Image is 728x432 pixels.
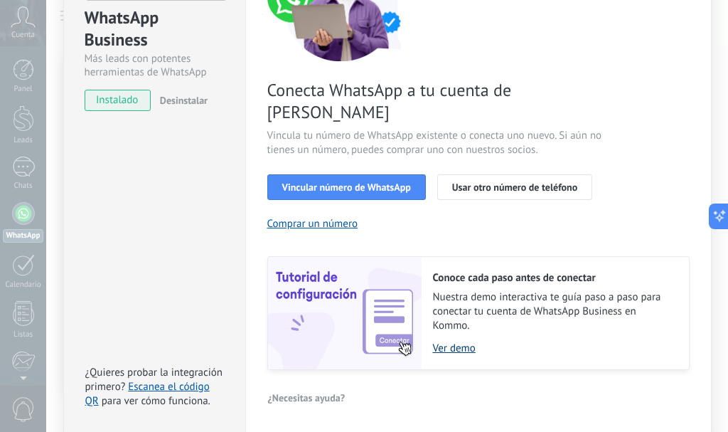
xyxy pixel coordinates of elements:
button: Comprar un número [267,217,358,231]
h2: Conoce cada paso antes de conectar [433,271,675,285]
span: Conecta WhatsApp a tu cuenta de [PERSON_NAME] [267,79,606,123]
span: Desinstalar [160,94,208,107]
span: ¿Quieres probar la integración primero? [85,366,223,394]
span: Vincula tu número de WhatsApp existente o conecta uno nuevo. Si aún no tienes un número, puedes c... [267,129,606,157]
span: Nuestra demo interactiva te guía paso a paso para conectar tu cuenta de WhatsApp Business en Kommo. [433,290,675,333]
span: para ver cómo funciona. [102,394,210,408]
button: Vincular número de WhatsApp [267,174,426,200]
span: ¿Necesitas ayuda? [268,393,346,403]
button: ¿Necesitas ayuda? [267,387,346,409]
button: Desinstalar [154,90,208,111]
span: Usar otro número de teléfono [452,182,577,192]
div: WhatsApp Business [85,6,225,52]
div: Más leads con potentes herramientas de WhatsApp [85,52,225,79]
a: Ver demo [433,342,675,355]
span: instalado [85,90,150,111]
button: Usar otro número de teléfono [437,174,592,200]
span: Vincular número de WhatsApp [282,182,411,192]
a: Escanea el código QR [85,380,210,408]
